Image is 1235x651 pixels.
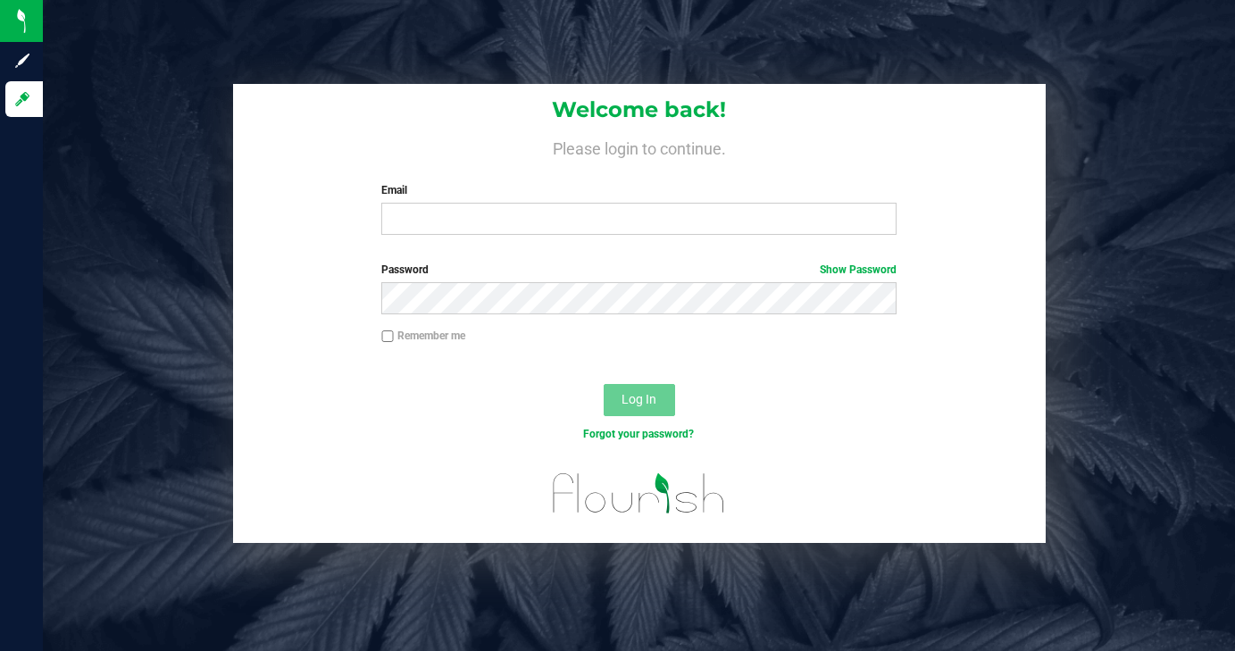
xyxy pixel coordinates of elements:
img: flourish_logo.svg [538,461,741,526]
h4: Please login to continue. [233,136,1046,157]
label: Remember me [381,328,465,344]
span: Log In [622,392,656,406]
a: Show Password [820,263,897,276]
span: Password [381,263,429,276]
inline-svg: Log in [13,90,31,108]
input: Remember me [381,330,394,343]
label: Email [381,182,897,198]
inline-svg: Sign up [13,52,31,70]
h1: Welcome back! [233,98,1046,121]
a: Forgot your password? [583,428,694,440]
button: Log In [604,384,675,416]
